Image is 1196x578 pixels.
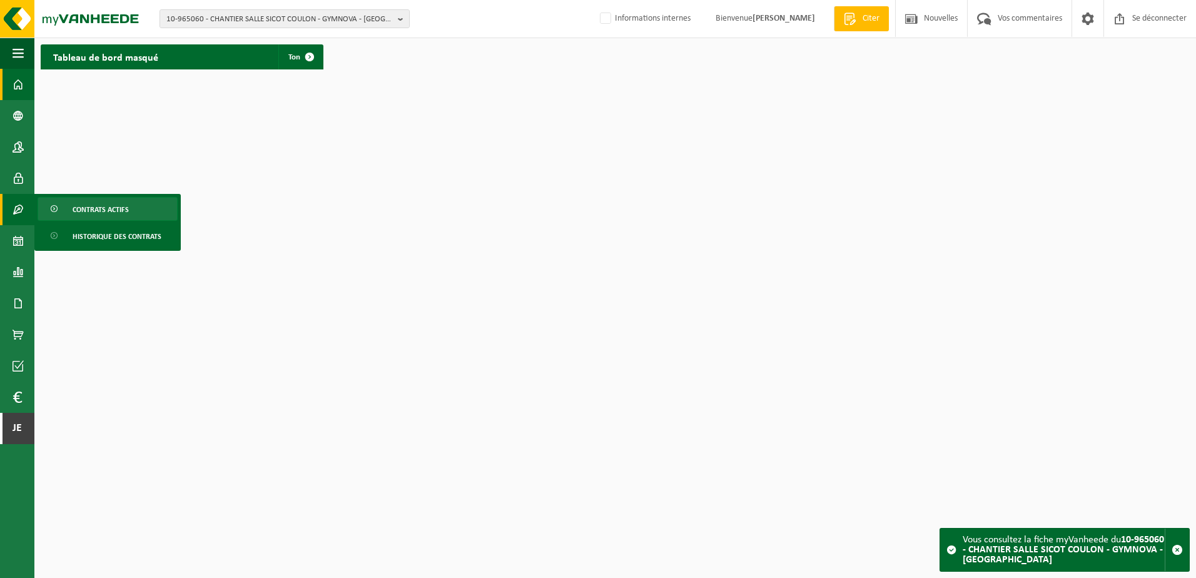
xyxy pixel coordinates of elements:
span: Citer [859,13,883,25]
a: Citer [834,6,889,31]
label: Informations internes [597,9,691,28]
div: Vous consultez la fiche myVanheede du [963,529,1165,571]
a: Ton [278,44,322,69]
span: Historique des contrats [73,225,161,248]
strong: [PERSON_NAME] [753,14,815,23]
strong: 10-965060 - CHANTIER SALLE SICOT COULON - GYMNOVA - [GEOGRAPHIC_DATA] [963,535,1164,565]
span: 10-965060 - CHANTIER SALLE SICOT COULON - GYMNOVA - [GEOGRAPHIC_DATA] [166,10,393,29]
button: 10-965060 - CHANTIER SALLE SICOT COULON - GYMNOVA - [GEOGRAPHIC_DATA] [160,9,410,28]
a: Contrats actifs [38,197,178,221]
a: Historique des contrats [38,224,178,248]
span: Je [13,413,22,444]
h2: Tableau de bord masqué [41,44,171,69]
font: Bienvenue [716,14,815,23]
span: Contrats actifs [73,198,129,221]
span: Ton [288,53,300,61]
